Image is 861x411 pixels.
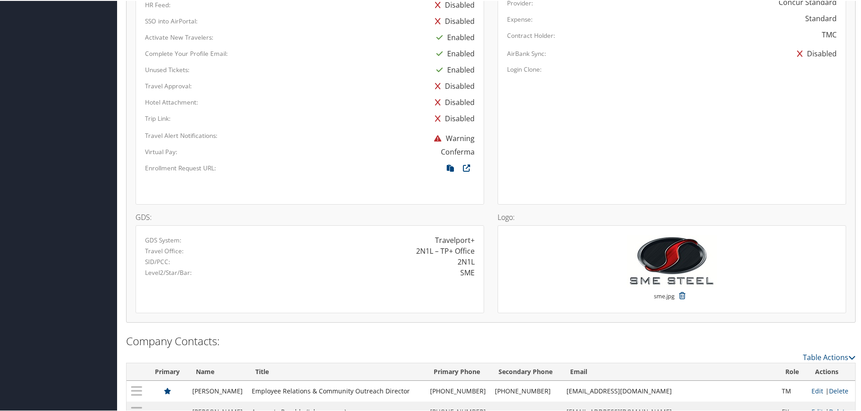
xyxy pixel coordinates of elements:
label: Hotel Attachment: [145,97,198,106]
label: SSO into AirPortal: [145,16,198,25]
label: Level2/Star/Bar: [145,267,192,276]
label: Complete Your Profile Email: [145,48,228,57]
td: [EMAIL_ADDRESS][DOMAIN_NAME] [562,380,777,401]
label: Travel Approval: [145,81,192,90]
div: Standard [805,12,837,23]
div: Disabled [430,93,475,110]
img: sme.jpg [627,234,717,287]
div: Disabled [430,77,475,93]
td: [PHONE_NUMBER] [490,380,562,401]
td: | [807,380,855,401]
label: GDS System: [145,235,181,244]
label: Expense: [507,14,533,23]
th: Email [562,362,777,380]
th: Title [247,362,426,380]
th: Actions [807,362,855,380]
small: sme.jpg [654,291,675,308]
div: Conferma [441,146,475,156]
th: Name [188,362,247,380]
h4: GDS: [136,213,484,220]
label: Unused Tickets: [145,64,190,73]
div: TMC [822,28,837,39]
div: Disabled [793,45,837,61]
div: 2N1L [458,256,475,266]
div: 2N1L – TP+ Office [416,245,475,256]
div: Enabled [432,45,475,61]
div: Disabled [430,12,475,28]
div: Enabled [432,61,475,77]
th: Role [777,362,807,380]
div: Disabled [430,110,475,126]
a: Edit [811,386,823,394]
label: Login Clone: [507,64,542,73]
div: Enabled [432,28,475,45]
th: Secondary Phone [490,362,562,380]
td: TM [777,380,807,401]
label: Travel Office: [145,246,184,255]
a: Table Actions [803,352,856,361]
span: Warning [430,132,475,142]
td: [PHONE_NUMBER] [426,380,490,401]
label: SID/PCC: [145,256,170,265]
h2: Company Contacts: [126,333,856,348]
div: Travelport+ [435,234,475,245]
label: Enrollment Request URL: [145,163,216,172]
label: Contract Holder: [507,30,555,39]
td: Employee Relations & Community Outreach Director [247,380,426,401]
th: Primary [147,362,188,380]
td: [PERSON_NAME] [188,380,247,401]
th: Primary Phone [426,362,490,380]
div: SME [460,266,475,277]
label: AirBank Sync: [507,48,546,57]
label: Virtual Pay: [145,146,177,155]
h4: Logo: [498,213,846,220]
label: Trip Link: [145,113,171,122]
label: Activate New Travelers: [145,32,213,41]
label: Travel Alert Notifications: [145,130,218,139]
a: Delete [829,386,848,394]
